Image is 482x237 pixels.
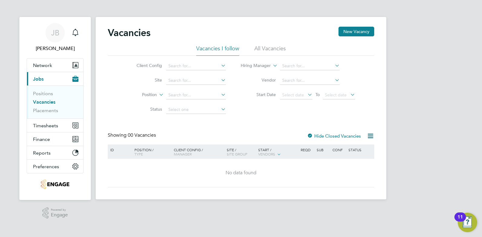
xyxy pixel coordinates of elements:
[27,72,83,85] button: Jobs
[109,170,373,176] div: No data found
[27,58,83,72] button: Network
[42,207,68,219] a: Powered byEngage
[33,164,59,169] span: Preferences
[241,92,276,97] label: Start Date
[33,76,44,82] span: Jobs
[27,85,83,118] div: Jobs
[225,145,257,159] div: Site /
[258,152,275,156] span: Vendors
[127,63,162,68] label: Client Config
[27,132,83,146] button: Finance
[166,62,226,70] input: Search for...
[299,145,315,155] div: Reqd
[315,145,331,155] div: Sub
[331,145,347,155] div: Conf
[27,23,84,52] a: JB[PERSON_NAME]
[130,145,172,159] div: Position /
[282,92,304,98] span: Select date
[33,136,50,142] span: Finance
[227,152,247,156] span: Site Group
[174,152,192,156] span: Manager
[254,45,286,56] li: All Vacancies
[51,207,68,212] span: Powered by
[33,99,55,105] a: Vacancies
[458,213,477,232] button: Open Resource Center, 11 new notifications
[128,132,156,138] span: 00 Vacancies
[51,29,59,37] span: JB
[33,108,58,113] a: Placements
[33,91,53,96] a: Positions
[257,145,299,160] div: Start /
[338,27,374,36] button: New Vacancy
[27,119,83,132] button: Timesheets
[108,27,150,39] h2: Vacancies
[166,105,226,114] input: Select one
[33,123,58,129] span: Timesheets
[241,77,276,83] label: Vendor
[27,160,83,173] button: Preferences
[172,145,225,159] div: Client Config /
[196,45,239,56] li: Vacancies I follow
[33,62,52,68] span: Network
[134,152,143,156] span: Type
[280,76,340,85] input: Search for...
[122,92,157,98] label: Position
[127,106,162,112] label: Status
[307,133,361,139] label: Hide Closed Vacancies
[166,91,226,99] input: Search for...
[457,217,463,225] div: 11
[347,145,373,155] div: Status
[127,77,162,83] label: Site
[27,146,83,159] button: Reports
[325,92,347,98] span: Select date
[108,132,157,139] div: Showing
[314,91,322,98] span: To
[27,179,84,189] a: Go to home page
[280,62,340,70] input: Search for...
[236,63,271,69] label: Hiring Manager
[33,150,51,156] span: Reports
[51,212,68,218] span: Engage
[19,17,91,200] nav: Main navigation
[166,76,226,85] input: Search for...
[27,45,84,52] span: Joel Brickell
[109,145,130,155] div: ID
[41,179,69,189] img: jjfox-logo-retina.png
